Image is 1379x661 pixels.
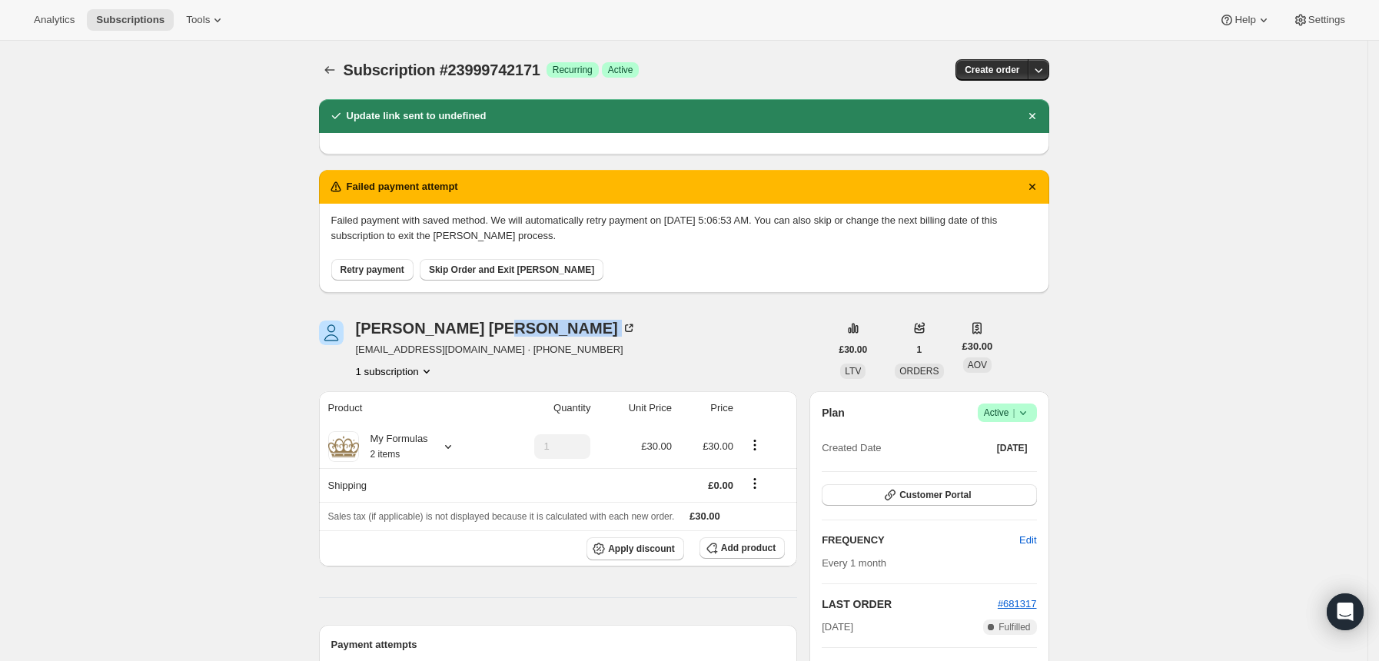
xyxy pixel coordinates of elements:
[1308,14,1345,26] span: Settings
[344,61,540,78] span: Subscription #23999742171
[359,431,428,462] div: My Formulas
[429,264,594,276] span: Skip Order and Exit [PERSON_NAME]
[641,440,672,452] span: £30.00
[319,468,495,502] th: Shipping
[708,480,733,491] span: £0.00
[999,621,1030,633] span: Fulfilled
[553,64,593,76] span: Recurring
[839,344,868,356] span: £30.00
[676,391,738,425] th: Price
[822,596,998,612] h2: LAST ORDER
[998,598,1037,610] a: #681317
[1022,176,1043,198] button: Dismiss notification
[356,364,434,379] button: Product actions
[331,259,414,281] button: Retry payment
[689,510,720,522] span: £30.00
[822,557,886,569] span: Every 1 month
[319,391,495,425] th: Product
[608,64,633,76] span: Active
[1012,407,1015,419] span: |
[1010,528,1045,553] button: Edit
[822,440,881,456] span: Created Date
[177,9,234,31] button: Tools
[331,637,786,653] h2: Payment attempts
[420,259,603,281] button: Skip Order and Exit [PERSON_NAME]
[347,108,487,124] h2: Update link sent to undefined
[899,366,939,377] span: ORDERS
[1022,105,1043,127] button: Dismiss notification
[328,511,675,522] span: Sales tax (if applicable) is not displayed because it is calculated with each new order.
[371,449,400,460] small: 2 items
[699,537,785,559] button: Add product
[721,542,776,554] span: Add product
[965,64,1019,76] span: Create order
[586,537,684,560] button: Apply discount
[608,543,675,555] span: Apply discount
[1019,533,1036,548] span: Edit
[341,264,404,276] span: Retry payment
[822,533,1019,548] h2: FREQUENCY
[988,437,1037,459] button: [DATE]
[968,360,987,370] span: AOV
[917,344,922,356] span: 1
[822,405,845,420] h2: Plan
[1327,593,1364,630] div: Open Intercom Messenger
[356,321,636,336] div: [PERSON_NAME] [PERSON_NAME]
[34,14,75,26] span: Analytics
[997,442,1028,454] span: [DATE]
[347,179,458,194] h2: Failed payment attempt
[1210,9,1280,31] button: Help
[87,9,174,31] button: Subscriptions
[1234,14,1255,26] span: Help
[822,484,1036,506] button: Customer Portal
[830,339,877,360] button: £30.00
[186,14,210,26] span: Tools
[955,59,1028,81] button: Create order
[962,339,993,354] span: £30.00
[319,321,344,345] span: Saif Ali
[331,213,1037,244] p: Failed payment with saved method. We will automatically retry payment on [DATE] 5:06:53 AM. You c...
[319,59,341,81] button: Subscriptions
[845,366,861,377] span: LTV
[743,437,767,453] button: Product actions
[899,489,971,501] span: Customer Portal
[984,405,1031,420] span: Active
[96,14,164,26] span: Subscriptions
[822,619,853,635] span: [DATE]
[595,391,676,425] th: Unit Price
[703,440,733,452] span: £30.00
[25,9,84,31] button: Analytics
[356,342,636,357] span: [EMAIL_ADDRESS][DOMAIN_NAME] · [PHONE_NUMBER]
[1284,9,1354,31] button: Settings
[998,596,1037,612] button: #681317
[494,391,595,425] th: Quantity
[908,339,932,360] button: 1
[743,475,767,492] button: Shipping actions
